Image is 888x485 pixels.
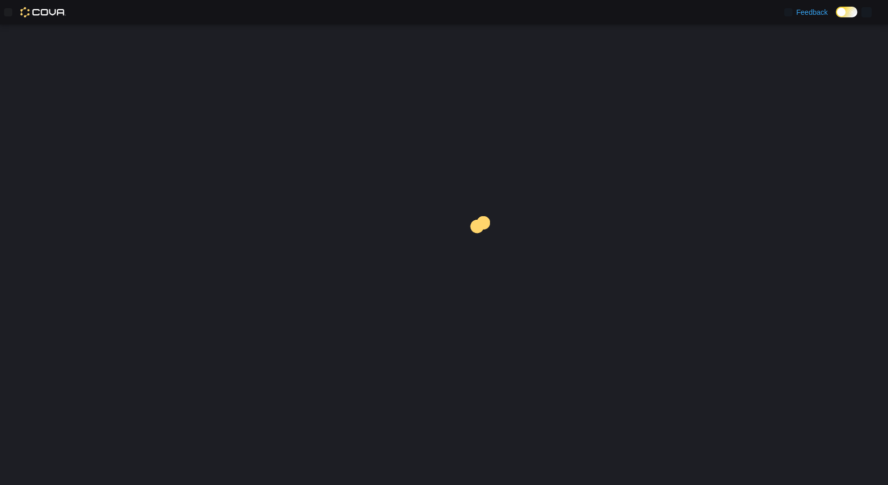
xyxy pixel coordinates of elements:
img: cova-loader [444,209,521,285]
input: Dark Mode [836,7,857,17]
img: Cova [20,7,66,17]
a: Feedback [780,2,832,22]
span: Feedback [797,7,828,17]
